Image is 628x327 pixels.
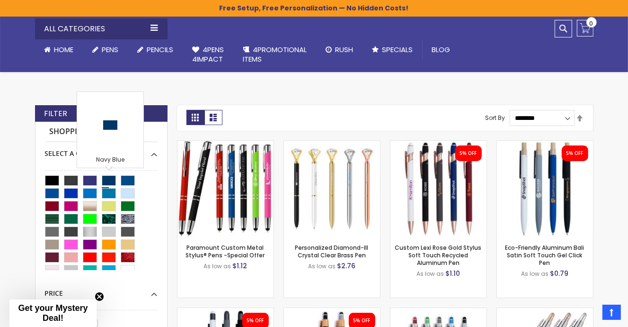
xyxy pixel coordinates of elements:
img: Eco-Friendly Aluminum Bali Satin Soft Touch Gel Click Pen [497,141,593,237]
span: As low as [416,270,444,278]
strong: Shopping Options [45,122,158,142]
a: Rush [317,39,363,60]
div: Select A Color [45,142,158,158]
div: 5% OFF [247,318,264,324]
a: 0 [577,20,593,36]
a: Pens [83,39,128,60]
strong: Grid [186,110,204,125]
span: Rush [336,45,354,54]
strong: Filter [44,109,68,119]
span: 0 [590,19,593,28]
a: Personalized Copper Penny Stylus Satin Soft Touch Click Metal Pen [284,308,380,316]
button: Close teaser [95,292,104,301]
a: Custom Lexi Rose Gold Stylus Soft Touch Recycled Aluminum Pen [395,244,482,267]
a: Promotional Hope Stylus Satin Soft Touch Click Metal Pen [390,308,486,316]
a: Specials [363,39,423,60]
span: As low as [308,262,336,270]
span: As low as [203,262,231,270]
a: Custom Recycled Fleetwood Stylus Satin Soft Touch Gel Click Pen [177,308,274,316]
span: Pens [102,45,119,54]
a: Personalized Diamond-III Crystal Clear Brass Pen [295,244,369,259]
div: 5% OFF [566,150,584,157]
a: Home [35,39,83,60]
span: Blog [432,45,451,54]
a: Pencils [128,39,183,60]
span: $2.76 [337,261,355,271]
a: Paramount Custom Metal Stylus® Pens -Special Offer [177,140,274,148]
span: Pencils [147,45,174,54]
div: Get your Mystery Deal!Close teaser [9,300,97,327]
a: 4Pens4impact [183,39,234,70]
a: Personalized Diamond-III Crystal Clear Brass Pen [284,140,380,148]
span: $1.12 [232,261,247,271]
span: Get your Mystery Deal! [18,303,88,323]
img: Custom Lexi Rose Gold Stylus Soft Touch Recycled Aluminum Pen [390,141,486,237]
span: $1.10 [445,269,460,278]
a: Blog [423,39,460,60]
span: As low as [521,270,548,278]
a: Eco-Friendly Aluminum Bali Satin Soft Touch Gel Click Pen [497,140,593,148]
img: Paramount Custom Metal Stylus® Pens -Special Offer [177,141,274,237]
div: All Categories [35,18,168,39]
div: 5% OFF [460,150,477,157]
span: 4PROMOTIONAL ITEMS [243,45,307,64]
a: 4PROMOTIONALITEMS [234,39,317,70]
a: Custom Lexi Rose Gold Stylus Soft Touch Recycled Aluminum Pen [390,140,486,148]
a: Top [602,305,621,320]
div: Price [45,282,158,298]
span: 4Pens 4impact [193,45,224,64]
a: Promo Broadway Stylus Metallic Click Metal Pen [497,308,593,316]
span: Specials [382,45,413,54]
div: 5% OFF [354,318,371,324]
a: Eco-Friendly Aluminum Bali Satin Soft Touch Gel Click Pen [505,244,584,267]
span: $0.79 [550,269,568,278]
span: Home [54,45,74,54]
label: Sort By [485,114,505,122]
div: Navy Blue [80,156,141,165]
a: Paramount Custom Metal Stylus® Pens -Special Offer [186,244,265,259]
img: Personalized Diamond-III Crystal Clear Brass Pen [284,141,380,237]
